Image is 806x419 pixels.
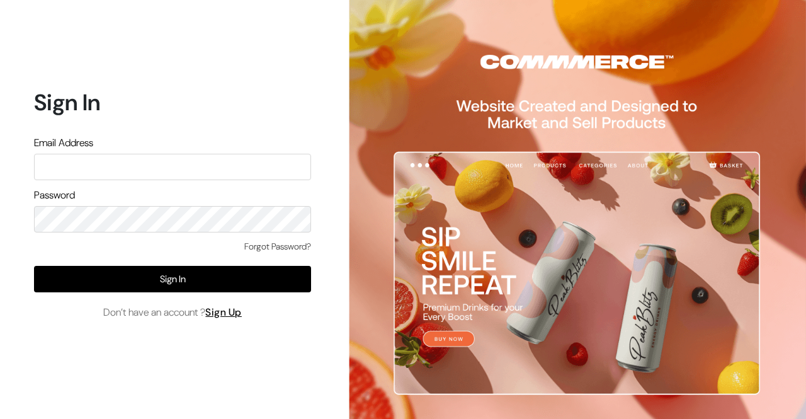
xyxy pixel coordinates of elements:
span: Don’t have an account ? [103,305,242,320]
button: Sign In [34,266,311,292]
a: Sign Up [205,306,242,319]
a: Forgot Password? [244,240,311,253]
label: Password [34,188,75,203]
label: Email Address [34,135,93,151]
h1: Sign In [34,89,311,116]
